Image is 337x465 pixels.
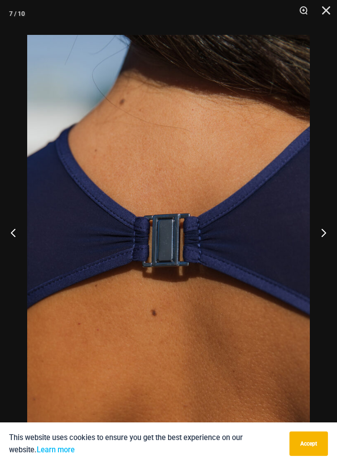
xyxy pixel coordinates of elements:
[289,431,328,456] button: Accept
[27,35,310,459] img: Desire Me Navy 5192 Dress 1
[9,431,283,456] p: This website uses cookies to ensure you get the best experience on our website.
[9,7,25,20] div: 7 / 10
[303,210,337,255] button: Next
[37,446,75,454] a: Learn more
